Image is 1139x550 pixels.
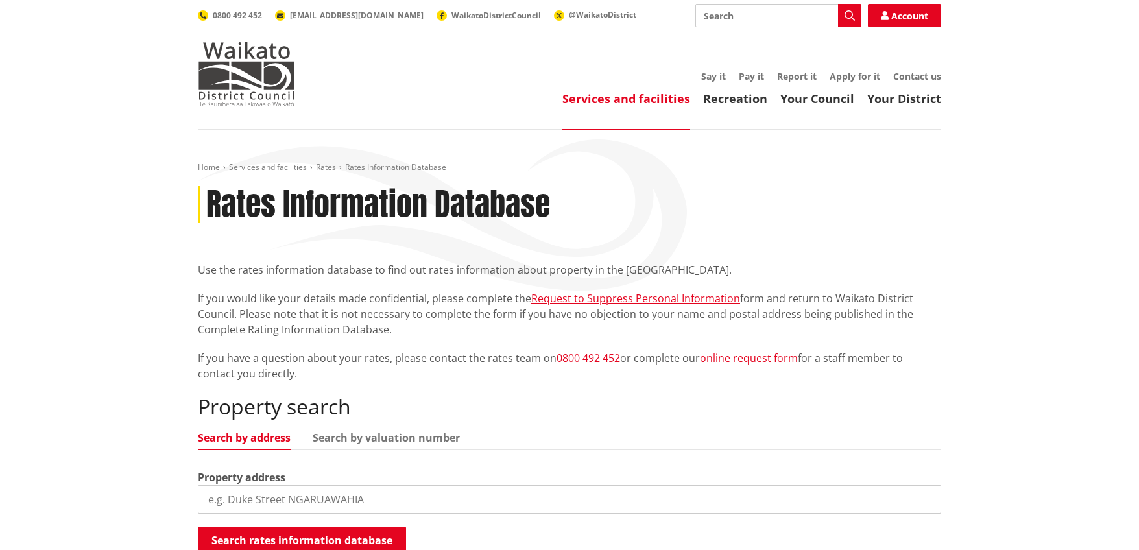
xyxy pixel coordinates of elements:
p: If you have a question about your rates, please contact the rates team on or complete our for a s... [198,350,941,381]
p: Use the rates information database to find out rates information about property in the [GEOGRAPHI... [198,262,941,278]
a: Services and facilities [229,161,307,173]
a: Contact us [893,70,941,82]
a: Recreation [703,91,767,106]
span: 0800 492 452 [213,10,262,21]
a: Services and facilities [562,91,690,106]
a: Home [198,161,220,173]
a: Report it [777,70,817,82]
h2: Property search [198,394,941,419]
a: online request form [700,351,798,365]
a: Say it [701,70,726,82]
a: Your Council [780,91,854,106]
input: e.g. Duke Street NGARUAWAHIA [198,485,941,514]
img: Waikato District Council - Te Kaunihera aa Takiwaa o Waikato [198,42,295,106]
a: Your District [867,91,941,106]
span: Rates Information Database [345,161,446,173]
nav: breadcrumb [198,162,941,173]
span: WaikatoDistrictCouncil [451,10,541,21]
h1: Rates Information Database [206,186,550,224]
a: [EMAIL_ADDRESS][DOMAIN_NAME] [275,10,424,21]
a: 0800 492 452 [198,10,262,21]
a: Search by valuation number [313,433,460,443]
a: WaikatoDistrictCouncil [437,10,541,21]
a: Rates [316,161,336,173]
span: [EMAIL_ADDRESS][DOMAIN_NAME] [290,10,424,21]
a: Apply for it [830,70,880,82]
p: If you would like your details made confidential, please complete the form and return to Waikato ... [198,291,941,337]
label: Property address [198,470,285,485]
input: Search input [695,4,861,27]
a: Search by address [198,433,291,443]
a: @WaikatoDistrict [554,9,636,20]
a: 0800 492 452 [557,351,620,365]
a: Request to Suppress Personal Information [531,291,740,305]
span: @WaikatoDistrict [569,9,636,20]
a: Pay it [739,70,764,82]
a: Account [868,4,941,27]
